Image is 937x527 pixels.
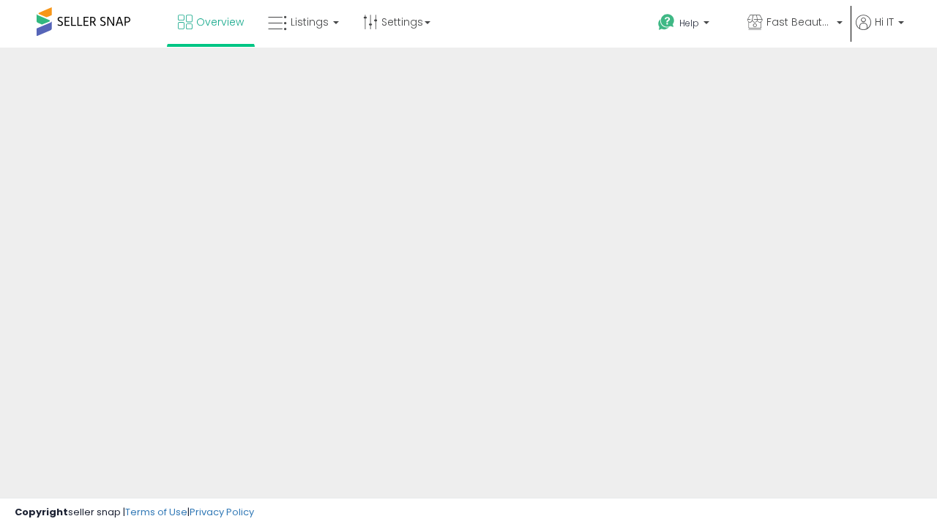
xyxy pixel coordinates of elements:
[679,17,699,29] span: Help
[190,505,254,519] a: Privacy Policy
[766,15,832,29] span: Fast Beauty ([GEOGRAPHIC_DATA])
[125,505,187,519] a: Terms of Use
[856,15,904,48] a: Hi IT
[657,13,676,31] i: Get Help
[875,15,894,29] span: Hi IT
[15,506,254,520] div: seller snap | |
[646,2,734,48] a: Help
[15,505,68,519] strong: Copyright
[196,15,244,29] span: Overview
[291,15,329,29] span: Listings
